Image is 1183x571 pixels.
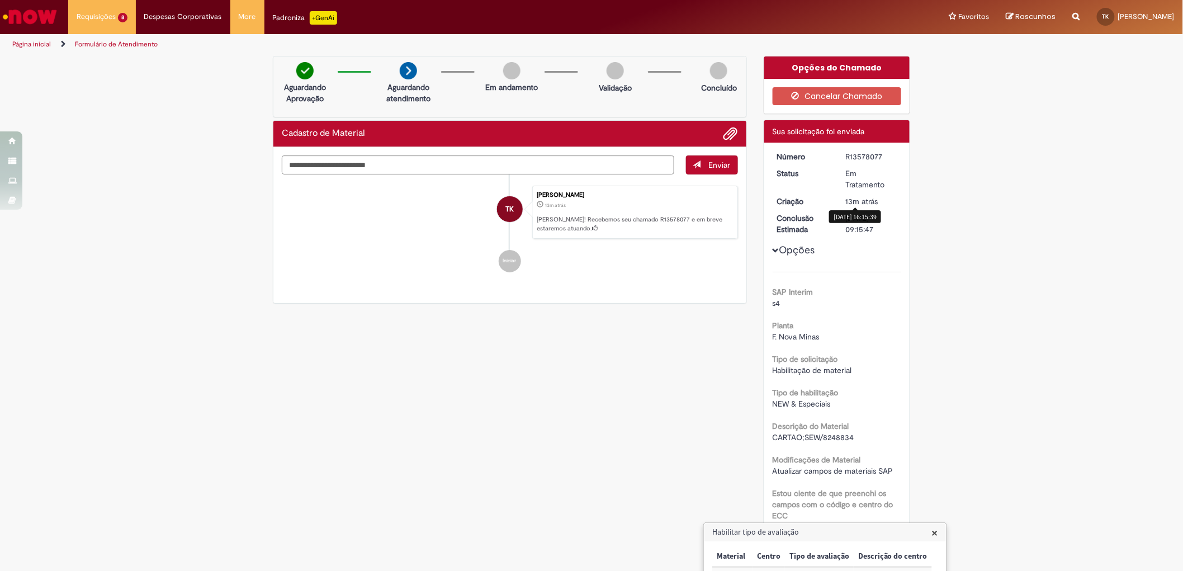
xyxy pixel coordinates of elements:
[773,388,839,398] b: Tipo de habilitação
[959,11,990,22] span: Favoritos
[282,186,738,239] li: Tamires Karolaine
[296,62,314,79] img: check-circle-green.png
[773,298,780,308] span: s4
[785,546,854,567] th: Tipo de avaliação
[118,13,127,22] span: 8
[1,6,59,28] img: ServiceNow
[12,40,51,49] a: Página inicial
[497,196,523,222] div: Tamires Karolaine
[773,87,902,105] button: Cancelar Chamado
[1102,13,1109,20] span: TK
[607,62,624,79] img: img-circle-grey.png
[537,215,732,233] p: [PERSON_NAME]! Recebemos seu chamado R13578077 e em breve estaremos atuando.
[1016,11,1056,22] span: Rascunhos
[773,399,831,409] span: NEW & Especiais
[753,546,785,567] th: Centro
[712,546,753,567] th: Material
[773,287,813,297] b: SAP Interim
[773,522,789,532] span: Falso
[537,192,732,199] div: [PERSON_NAME]
[769,213,837,235] dt: Conclusão Estimada
[845,151,897,162] div: R13578077
[310,11,337,25] p: +GenAi
[769,196,837,207] dt: Criação
[75,40,158,49] a: Formulário de Atendimento
[8,34,780,55] ul: Trilhas de página
[773,432,854,442] span: CARTAO;SEW/8248834
[144,11,222,22] span: Despesas Corporativas
[503,62,520,79] img: img-circle-grey.png
[1006,12,1056,22] a: Rascunhos
[239,11,256,22] span: More
[709,160,731,170] span: Enviar
[932,525,938,540] span: ×
[505,196,514,223] span: TK
[773,320,794,331] b: Planta
[701,82,737,93] p: Concluído
[854,546,932,567] th: Descrição do centro
[769,151,837,162] dt: Número
[381,82,436,104] p: Aguardando atendimento
[773,466,893,476] span: Atualizar campos de materiais SAP
[773,365,852,375] span: Habilitação de material
[773,455,861,465] b: Modificações de Material
[769,168,837,179] dt: Status
[546,202,566,209] span: 13m atrás
[845,196,878,206] span: 13m atrás
[278,82,332,104] p: Aguardando Aprovação
[723,126,738,141] button: Adicionar anexos
[704,523,946,541] h3: Habilitar tipo de avaliação
[77,11,116,22] span: Requisições
[282,155,674,174] textarea: Digite sua mensagem aqui...
[686,155,738,174] button: Enviar
[773,488,893,521] b: Estou ciente de que preenchi os campos com o código e centro do ECC
[829,210,881,223] div: [DATE] 16:15:39
[1118,12,1175,21] span: [PERSON_NAME]
[932,527,938,539] button: Close
[773,354,838,364] b: Tipo de solicitação
[773,126,865,136] span: Sua solicitação foi enviada
[546,202,566,209] time: 29/09/2025 16:15:39
[764,56,910,79] div: Opções do Chamado
[273,11,337,25] div: Padroniza
[773,421,849,431] b: Descrição do Material
[486,82,538,93] p: Em andamento
[282,174,738,284] ul: Histórico de tíquete
[710,62,727,79] img: img-circle-grey.png
[845,168,897,190] div: Em Tratamento
[282,129,365,139] h2: Cadastro de Material Histórico de tíquete
[599,82,632,93] p: Validação
[845,196,897,207] div: 29/09/2025 16:15:39
[400,62,417,79] img: arrow-next.png
[773,332,820,342] span: F. Nova Minas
